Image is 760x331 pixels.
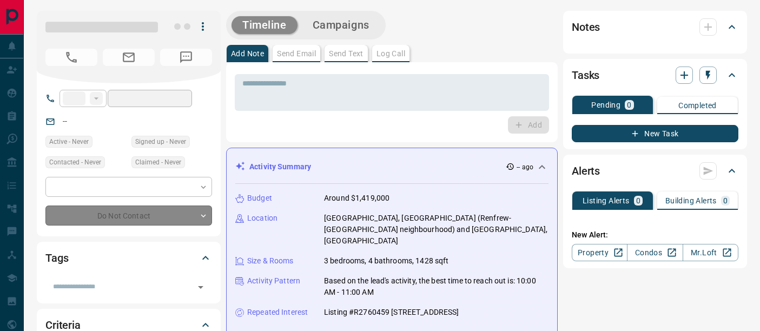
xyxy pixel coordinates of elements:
button: Open [193,280,208,295]
p: Add Note [231,50,264,57]
div: Do Not Contact [45,206,212,226]
div: Tags [45,245,212,271]
p: 0 [627,101,631,109]
p: Budget [247,193,272,204]
span: No Number [160,49,212,66]
button: New Task [572,125,738,142]
h2: Tasks [572,67,599,84]
span: Signed up - Never [135,136,186,147]
p: 0 [723,197,728,204]
h2: Tags [45,249,68,267]
a: Mr.Loft [683,244,738,261]
p: Listing #R2760459 [STREET_ADDRESS] [324,307,459,318]
span: Active - Never [49,136,89,147]
p: Building Alerts [665,197,717,204]
p: Around $1,419,000 [324,193,389,204]
h2: Alerts [572,162,600,180]
span: No Number [45,49,97,66]
p: Completed [678,102,717,109]
p: Pending [591,101,620,109]
h2: Notes [572,18,600,36]
div: Activity Summary-- ago [235,157,548,177]
a: -- [63,117,67,125]
p: [GEOGRAPHIC_DATA], [GEOGRAPHIC_DATA] (Renfrew-[GEOGRAPHIC_DATA] neighbourhood) and [GEOGRAPHIC_DA... [324,213,548,247]
div: Notes [572,14,738,40]
p: -- ago [517,162,533,172]
p: 0 [636,197,640,204]
span: Contacted - Never [49,157,101,168]
p: Repeated Interest [247,307,308,318]
p: 3 bedrooms, 4 bathrooms, 1428 sqft [324,255,448,267]
p: Size & Rooms [247,255,294,267]
span: Claimed - Never [135,157,181,168]
p: Activity Summary [249,161,311,173]
div: Tasks [572,62,738,88]
p: New Alert: [572,229,738,241]
p: Listing Alerts [583,197,630,204]
p: Location [247,213,277,224]
span: No Email [103,49,155,66]
a: Condos [627,244,683,261]
a: Property [572,244,627,261]
button: Timeline [232,16,298,34]
p: Activity Pattern [247,275,300,287]
p: Based on the lead's activity, the best time to reach out is: 10:00 AM - 11:00 AM [324,275,548,298]
button: Campaigns [302,16,380,34]
div: Alerts [572,158,738,184]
